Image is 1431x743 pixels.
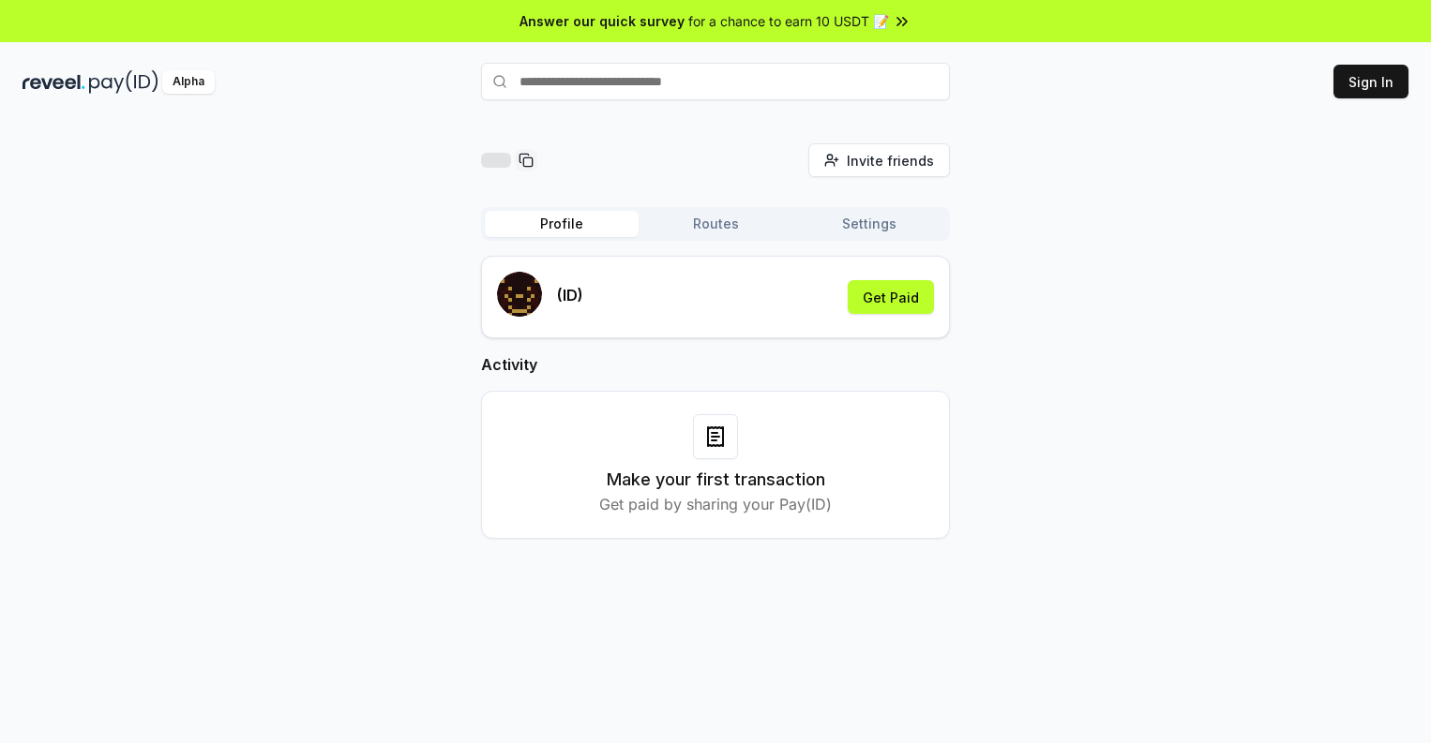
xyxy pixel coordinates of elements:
div: Alpha [162,70,215,94]
h2: Activity [481,353,950,376]
button: Get Paid [848,280,934,314]
button: Invite friends [808,143,950,177]
img: reveel_dark [23,70,85,94]
button: Sign In [1333,65,1408,98]
span: Answer our quick survey [520,11,685,31]
p: (ID) [557,284,583,306]
p: Get paid by sharing your Pay(ID) [599,493,832,515]
img: pay_id [89,70,158,94]
button: Settings [792,211,946,237]
button: Routes [639,211,792,237]
h3: Make your first transaction [607,467,825,493]
span: for a chance to earn 10 USDT 📝 [688,11,889,31]
button: Profile [485,211,639,237]
span: Invite friends [847,151,934,171]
